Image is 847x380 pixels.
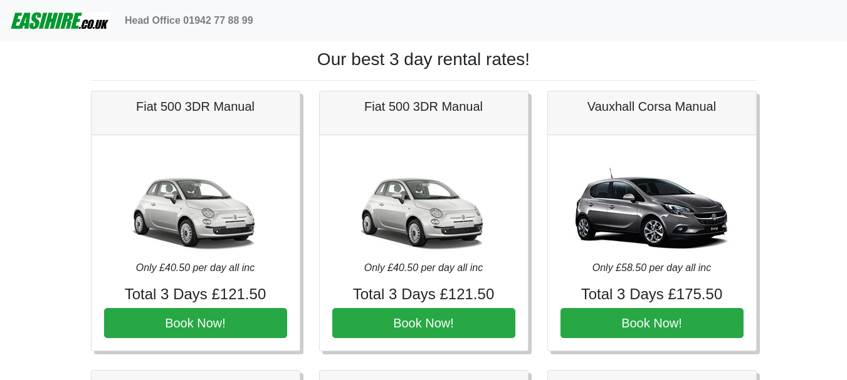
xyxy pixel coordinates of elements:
[560,308,744,338] button: Book Now!
[560,99,744,114] h5: Vauxhall Corsa Manual
[10,8,110,33] img: easihire_logo_small.png
[120,8,258,33] a: Head Office 01942 77 88 99
[125,15,253,26] b: Head Office 01942 77 88 99
[332,285,515,304] h4: Total 3 Days £121.50
[104,99,287,114] h5: Fiat 500 3DR Manual
[564,148,740,260] img: Vauxhall Corsa Manual
[592,262,711,273] i: Only £58.50 per day all inc
[136,262,255,273] i: Only £40.50 per day all inc
[332,308,515,338] button: Book Now!
[104,285,287,304] h4: Total 3 Days £121.50
[560,285,744,304] h4: Total 3 Days £175.50
[104,308,287,338] button: Book Now!
[336,148,512,260] img: Fiat 500 3DR Manual
[108,148,283,260] img: Fiat 500 3DR Manual
[332,99,515,114] h5: Fiat 500 3DR Manual
[91,49,757,70] h1: Our best 3 day rental rates!
[364,262,483,273] i: Only £40.50 per day all inc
